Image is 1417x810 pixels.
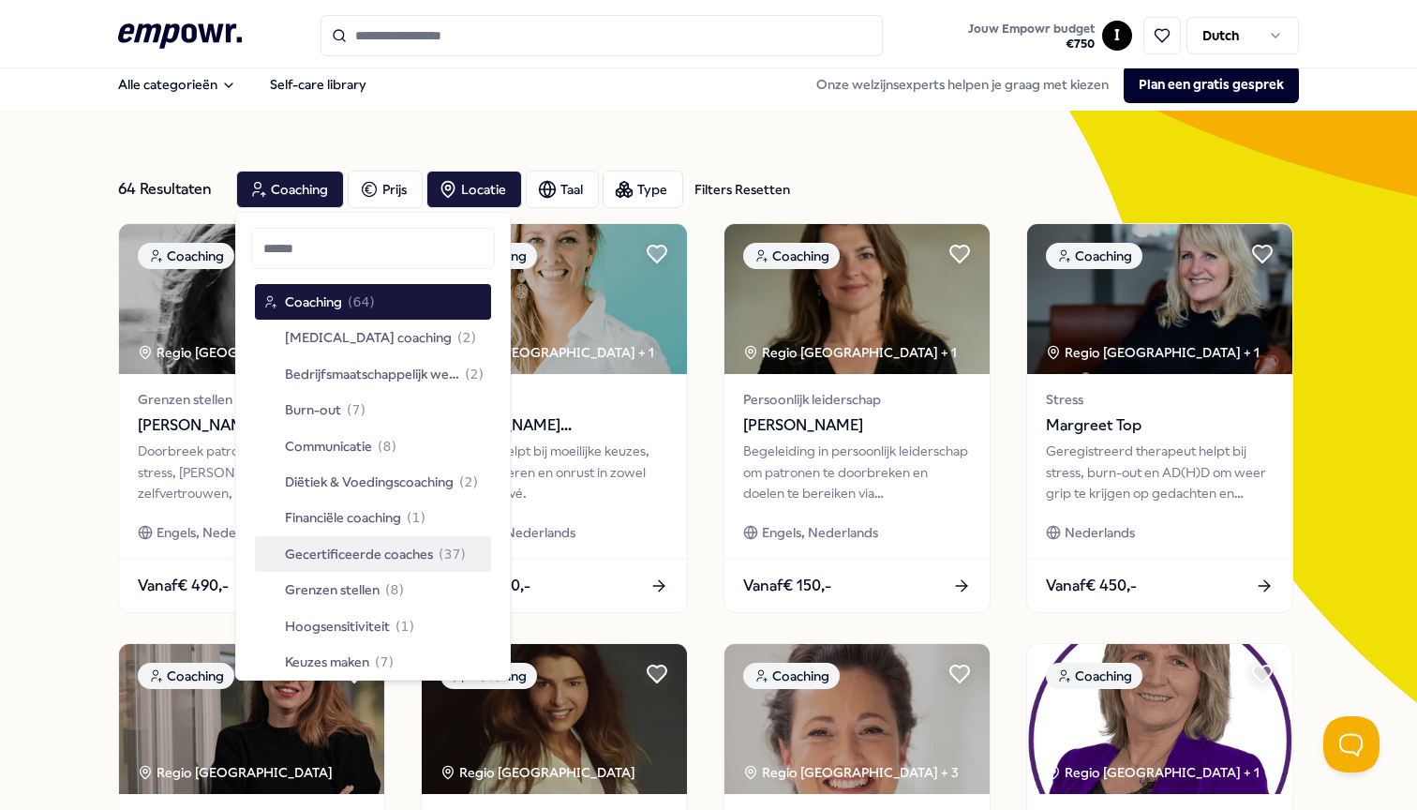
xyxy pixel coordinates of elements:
[743,342,957,363] div: Regio [GEOGRAPHIC_DATA] + 1
[285,436,372,457] span: Communicatie
[762,522,878,543] span: Engels, Nederlands
[1046,243,1142,269] div: Coaching
[138,342,336,363] div: Regio [GEOGRAPHIC_DATA]
[255,66,381,103] a: Self-care library
[138,389,365,410] span: Grenzen stellen
[743,389,971,410] span: Persoonlijk leiderschap
[1026,223,1293,613] a: package imageCoachingRegio [GEOGRAPHIC_DATA] + 1StressMargreet TopGeregistreerd therapeut helpt b...
[1046,342,1260,363] div: Regio [GEOGRAPHIC_DATA] + 1
[1027,224,1292,374] img: package image
[285,544,433,564] span: Gecertificeerde coaches
[422,224,687,374] img: package image
[439,544,466,564] span: ( 37 )
[1102,21,1132,51] button: I
[440,441,668,503] div: Coaching helpt bij moeilijke keuzes, stress, piekeren en onrust in zowel werk als privé.
[1046,441,1274,503] div: Geregistreerd therapeut helpt bij stress, burn-out en AD(H)D om weer grip te krijgen op gedachten...
[459,522,575,543] span: Engels, Nederlands
[961,16,1102,55] a: Jouw Empowr budget€750
[465,364,484,384] span: ( 2 )
[103,66,381,103] nav: Main
[426,171,522,208] button: Locatie
[1065,522,1135,543] span: Nederlands
[743,574,831,598] span: Vanaf € 150,-
[375,652,394,672] span: ( 7 )
[321,15,883,56] input: Search for products, categories or subcategories
[440,342,654,363] div: Regio [GEOGRAPHIC_DATA] + 1
[440,389,668,410] span: Burn-out
[285,507,401,528] span: Financiële coaching
[743,413,971,438] span: [PERSON_NAME]
[440,413,668,438] span: [PERSON_NAME][GEOGRAPHIC_DATA]
[138,243,234,269] div: Coaching
[285,292,342,312] span: Coaching
[526,171,599,208] button: Taal
[723,223,991,613] a: package imageCoachingRegio [GEOGRAPHIC_DATA] + 1Persoonlijk leiderschap[PERSON_NAME]Begeleiding i...
[421,223,688,613] a: package imageCoachingRegio [GEOGRAPHIC_DATA] + 1Burn-out[PERSON_NAME][GEOGRAPHIC_DATA]Coaching he...
[103,66,251,103] button: Alle categorieën
[743,441,971,503] div: Begeleiding in persoonlijk leiderschap om patronen te doorbreken en doelen te bereiken via bewust...
[285,327,452,348] span: [MEDICAL_DATA] coaching
[440,762,638,783] div: Regio [GEOGRAPHIC_DATA]
[603,171,683,208] button: Type
[236,171,344,208] button: Coaching
[385,579,404,600] span: ( 8 )
[743,243,840,269] div: Coaching
[138,663,234,689] div: Coaching
[724,644,990,794] img: package image
[968,22,1095,37] span: Jouw Empowr budget
[1046,389,1274,410] span: Stress
[422,644,687,794] img: package image
[285,364,459,384] span: Bedrijfsmaatschappelijk werk
[1323,716,1380,772] iframe: Help Scout Beacon - Open
[138,762,336,783] div: Regio [GEOGRAPHIC_DATA]
[119,644,384,794] img: package image
[118,223,385,613] a: package imageCoachingRegio [GEOGRAPHIC_DATA] Grenzen stellen[PERSON_NAME]Doorbreek patronen, verm...
[285,579,380,600] span: Grenzen stellen
[138,574,229,598] span: Vanaf € 490,-
[694,179,790,200] div: Filters Resetten
[118,171,221,208] div: 64 Resultaten
[1027,644,1292,794] img: package image
[968,37,1095,52] span: € 750
[457,327,476,348] span: ( 2 )
[285,616,390,637] span: Hoogsensitiviteit
[157,522,273,543] span: Engels, Nederlands
[743,663,840,689] div: Coaching
[348,292,375,312] span: ( 64 )
[348,171,423,208] button: Prijs
[119,224,384,374] img: package image
[395,616,414,637] span: ( 1 )
[964,18,1098,55] button: Jouw Empowr budget€750
[743,762,959,783] div: Regio [GEOGRAPHIC_DATA] + 3
[285,652,369,672] span: Keuzes maken
[801,66,1299,103] div: Onze welzijnsexperts helpen je graag met kiezen
[378,436,396,457] span: ( 8 )
[285,399,341,420] span: Burn-out
[138,413,365,438] span: [PERSON_NAME]
[1046,413,1274,438] span: Margreet Top
[459,472,478,492] span: ( 2 )
[285,472,454,492] span: Diëtiek & Voedingscoaching
[1046,663,1142,689] div: Coaching
[407,507,425,528] span: ( 1 )
[251,280,495,671] div: Suggestions
[724,224,990,374] img: package image
[1046,574,1137,598] span: Vanaf € 450,-
[1046,762,1260,783] div: Regio [GEOGRAPHIC_DATA] + 1
[138,441,365,503] div: Doorbreek patronen, verminder stress, [PERSON_NAME] zelfvertrouwen, herwin vitaliteit en kies voo...
[1124,66,1299,103] button: Plan een gratis gesprek
[347,399,365,420] span: ( 7 )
